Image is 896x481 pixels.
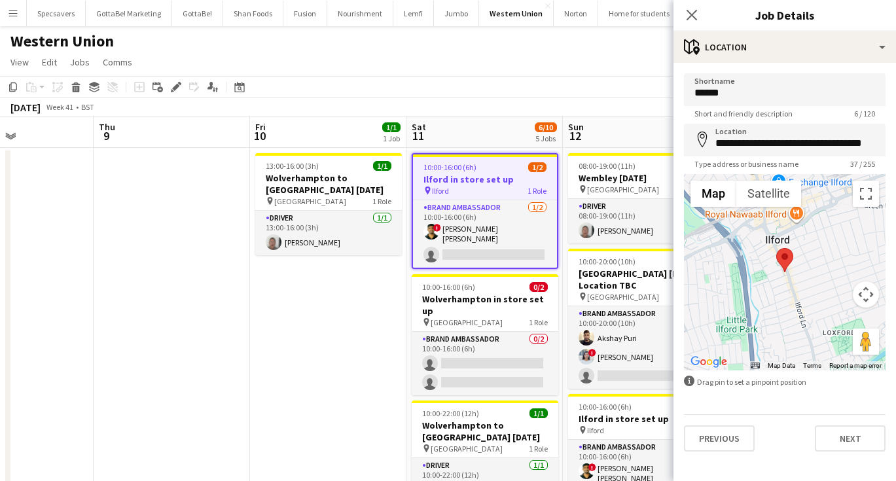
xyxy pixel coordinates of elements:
span: 1/1 [373,161,391,171]
a: View [5,54,34,71]
span: Thu [99,121,115,133]
span: [GEOGRAPHIC_DATA] [587,292,659,302]
span: Fri [255,121,266,133]
span: 11 [410,128,426,143]
a: Comms [98,54,137,71]
span: Ilford [587,425,604,435]
span: Sun [568,121,584,133]
span: ! [433,224,441,232]
div: Location [673,31,896,63]
span: Ilford [432,186,449,196]
app-card-role: Brand Ambassador1/210:00-16:00 (6h)![PERSON_NAME] [PERSON_NAME] [413,200,557,268]
button: Nourishment [327,1,393,26]
h3: Job Details [673,7,896,24]
span: 9 [97,128,115,143]
button: GottaBe! [172,1,223,26]
button: Map Data [768,361,795,370]
button: GottaBe! Marketing [86,1,172,26]
h3: Wolverhampton to [GEOGRAPHIC_DATA] [DATE] [412,419,558,443]
span: 1/1 [529,408,548,418]
span: Sat [412,121,426,133]
app-card-role: Driver1/108:00-19:00 (11h)[PERSON_NAME] [568,199,715,243]
span: 10:00-16:00 (6h) [423,162,476,172]
h3: Wembley [DATE] [568,172,715,184]
span: 08:00-19:00 (11h) [579,161,636,171]
app-job-card: 08:00-19:00 (11h)1/1Wembley [DATE] [GEOGRAPHIC_DATA]1 RoleDriver1/108:00-19:00 (11h)[PERSON_NAME] [568,153,715,243]
button: Norton [554,1,598,26]
span: [GEOGRAPHIC_DATA] [274,196,346,206]
span: 1 Role [372,196,391,206]
span: 1 Role [529,444,548,454]
button: Next [815,425,886,452]
span: ! [588,349,596,357]
span: 1/2 [528,162,547,172]
span: [GEOGRAPHIC_DATA] [587,185,659,194]
span: Short and friendly description [684,109,803,118]
span: 10:00-16:00 (6h) [422,282,475,292]
span: Week 41 [43,102,76,112]
a: Edit [37,54,62,71]
span: Edit [42,56,57,68]
button: Western Union [479,1,554,26]
span: ! [588,463,596,471]
span: 6/10 [535,122,557,132]
app-job-card: 10:00-20:00 (10h)2/3[GEOGRAPHIC_DATA] [DATE]--Location TBC [GEOGRAPHIC_DATA]1 RoleBrand Ambassado... [568,249,715,389]
button: Show street map [690,181,736,207]
h1: Western Union [10,31,114,51]
span: 1 Role [529,317,548,327]
span: 10:00-20:00 (10h) [579,257,636,266]
a: Report a map error [829,362,882,369]
button: Drag Pegman onto the map to open Street View [853,329,879,355]
span: 6 / 120 [844,109,886,118]
button: Keyboard shortcuts [751,361,760,370]
button: Specsavers [27,1,86,26]
h3: Ilford in store set up [568,413,715,425]
button: Shan Foods [223,1,283,26]
a: Open this area in Google Maps (opens a new window) [687,353,730,370]
span: 10 [253,128,266,143]
button: Home for students [598,1,681,26]
h3: [GEOGRAPHIC_DATA] [DATE]--Location TBC [568,268,715,291]
span: [GEOGRAPHIC_DATA] [431,317,503,327]
span: 1/1 [382,122,401,132]
span: Jobs [70,56,90,68]
div: 5 Jobs [535,134,556,143]
h3: Ilford in store set up [413,173,557,185]
span: 37 / 255 [840,159,886,169]
button: Lemfi [393,1,434,26]
span: 13:00-16:00 (3h) [266,161,319,171]
span: View [10,56,29,68]
div: BST [81,102,94,112]
span: 0/2 [529,282,548,292]
span: Comms [103,56,132,68]
app-card-role: Brand Ambassador0/210:00-16:00 (6h) [412,332,558,395]
div: [DATE] [10,101,41,114]
span: 10:00-16:00 (6h) [579,402,632,412]
button: Map camera controls [853,281,879,308]
span: 1 Role [528,186,547,196]
span: 10:00-22:00 (12h) [422,408,479,418]
img: Google [687,353,730,370]
app-job-card: 10:00-16:00 (6h)0/2Wolverhampton in store set up [GEOGRAPHIC_DATA]1 RoleBrand Ambassador0/210:00-... [412,274,558,395]
a: Terms (opens in new tab) [803,362,821,369]
span: 12 [566,128,584,143]
button: Fusion [283,1,327,26]
div: Drag pin to set a pinpoint position [684,376,886,388]
button: Show satellite imagery [736,181,801,207]
app-card-role: Driver1/113:00-16:00 (3h)[PERSON_NAME] [255,211,402,255]
div: 1 Job [383,134,400,143]
app-card-role: Brand Ambassador8A2/310:00-20:00 (10h)Akshay Puri![PERSON_NAME] [568,306,715,389]
span: [GEOGRAPHIC_DATA] [431,444,503,454]
button: Jumbo [434,1,479,26]
a: Jobs [65,54,95,71]
h3: Wolverhampton in store set up [412,293,558,317]
app-job-card: 10:00-16:00 (6h)1/2Ilford in store set up Ilford1 RoleBrand Ambassador1/210:00-16:00 (6h)![PERSON... [412,153,558,269]
app-job-card: 13:00-16:00 (3h)1/1Wolverhampton to [GEOGRAPHIC_DATA] [DATE] [GEOGRAPHIC_DATA]1 RoleDriver1/113:0... [255,153,402,255]
h3: Wolverhampton to [GEOGRAPHIC_DATA] [DATE] [255,172,402,196]
button: Toggle fullscreen view [853,181,879,207]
